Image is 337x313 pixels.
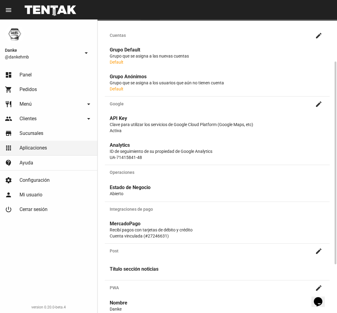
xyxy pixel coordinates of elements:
[110,285,313,290] span: PWA
[110,148,325,154] p: ID de seguimiento de su propiedad de Google Analytics
[110,115,127,121] strong: API Key
[5,304,92,310] div: version 0.20.0-beta.4
[20,160,33,166] span: Ayuda
[83,49,90,57] mat-icon: arrow_drop_down
[110,185,151,190] strong: Estado de Negocio
[5,100,12,108] mat-icon: restaurant
[110,142,130,148] strong: Analytics
[5,86,12,93] mat-icon: shopping_cart
[110,248,313,253] span: Post
[110,47,140,53] strong: Grupo Default
[20,177,50,183] span: Configuración
[110,74,147,79] strong: Grupo Anónimos
[110,53,325,59] p: Grupo que se asigna a las nuevas cuentas
[110,306,325,312] p: Danke
[5,130,12,137] mat-icon: store
[20,116,37,122] span: Clientes
[20,206,48,213] span: Cerrar sesión
[20,192,42,198] span: Mi usuario
[110,60,123,65] a: Default
[313,29,325,41] button: Editar
[5,71,12,79] mat-icon: dashboard
[110,154,325,160] p: UA-71415841-48
[20,145,47,151] span: Aplicaciones
[110,221,140,227] strong: MercadoPago
[315,248,322,255] mat-icon: create
[5,144,12,152] mat-icon: apps
[5,47,80,54] span: Danke
[315,100,322,108] mat-icon: create
[315,284,322,292] mat-icon: create
[110,121,325,128] p: Clave para utilizar los servicios de Google Cloud Platform (Google Maps, etc)
[110,170,325,175] span: Operaciones
[5,115,12,122] mat-icon: people
[110,80,325,86] p: Grupo que se asigna a los usuarios que aún no tienen cuenta
[110,300,127,306] strong: Nombre
[313,245,325,257] button: Editar
[110,86,123,91] a: Default
[110,227,325,233] p: Recibí pagos con tarjetas de débito y crédito
[20,72,32,78] span: Panel
[110,128,325,134] p: Activa
[110,33,313,38] span: Cuentas
[313,282,325,294] button: Editar
[110,191,325,197] p: Abierto
[5,159,12,167] mat-icon: contact_support
[313,98,325,110] button: Editar
[85,100,92,108] mat-icon: arrow_drop_down
[311,289,331,307] iframe: chat widget
[5,24,24,44] img: 1d4517d0-56da-456b-81f5-6111ccf01445.png
[5,177,12,184] mat-icon: settings
[20,86,37,93] span: Pedidos
[5,6,12,14] mat-icon: menu
[5,191,12,199] mat-icon: person
[110,207,325,212] span: Integraciones de pago
[110,101,313,106] span: Google
[20,101,32,107] span: Menú
[5,206,12,213] mat-icon: power_settings_new
[20,130,43,136] span: Sucursales
[110,266,158,272] strong: Título sección noticias
[5,54,80,60] span: @dankehmb
[315,32,322,39] mat-icon: create
[110,233,325,239] p: Cuenta vinculada (#27246631)
[85,115,92,122] mat-icon: arrow_drop_down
